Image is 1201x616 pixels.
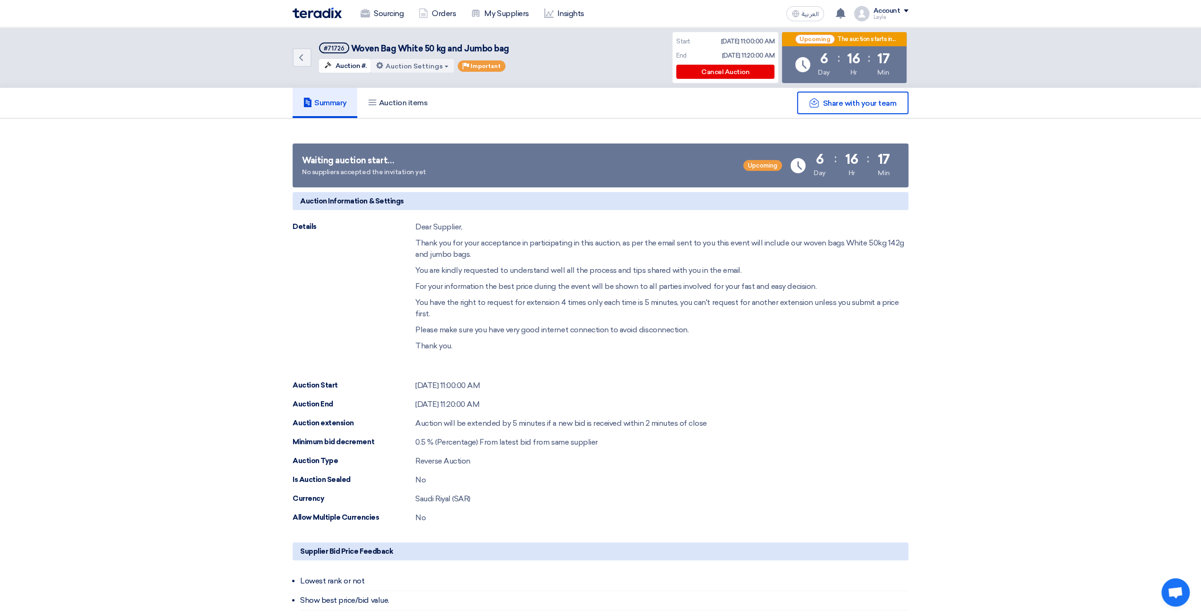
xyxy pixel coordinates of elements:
[820,52,828,66] div: 6
[293,474,415,485] div: Is Auction Sealed
[300,591,908,610] li: Show best price/bid value.
[357,88,438,118] a: Auction items
[479,438,598,447] span: From latest bid from same supplier
[368,98,428,108] h5: Auction items
[721,37,774,46] div: [DATE] 11:00:00 AM
[743,160,782,171] span: Upcoming
[878,168,890,178] div: Min
[847,52,860,66] div: 16
[878,153,890,166] div: 17
[293,512,415,523] div: Allow Multiple Currencies
[415,237,908,260] p: Thank you for your acceptance in participating in this auction, as per the email sent to you this...
[818,68,830,77] div: Day
[415,265,908,276] p: You are kindly requested to understand well all the process and tips shared with you in the email.
[293,399,415,410] div: Auction End
[293,8,342,18] img: Teradix logo
[1161,578,1190,607] div: Open chat
[801,11,818,17] span: العربية
[676,65,774,79] div: Cancel Auction
[470,63,501,69] span: Important
[415,493,470,505] div: Saudi Riyal (SAR)
[850,68,857,77] div: Hr
[336,62,361,70] span: Auction
[816,153,824,166] div: 6
[351,43,509,54] span: Woven Bag White 50 kg and Jumbo bag
[415,281,908,292] p: For your information the best price during the event will be shown to all parties involved for yo...
[293,88,357,118] a: Summary
[353,3,411,24] a: Sourcing
[415,438,426,447] span: 0.5
[303,98,347,108] h5: Summary
[867,50,870,67] div: :
[415,221,908,233] p: Dear Supplier,
[676,51,687,60] div: End
[411,3,463,24] a: Orders
[873,7,900,15] div: Account
[867,150,869,167] div: :
[463,3,536,24] a: My Suppliers
[786,6,824,21] button: العربية
[415,474,426,486] div: No
[415,399,479,410] div: [DATE] 11:20:00 AM
[845,153,858,166] div: 16
[854,6,869,21] img: profile_test.png
[293,221,415,232] div: Details
[293,418,415,429] div: Auction extension
[415,456,470,467] div: Reverse Auction
[415,418,707,429] div: Auction will be extended by 5 minutes if a new bid is received within 2 minutes of close
[293,493,415,504] div: Currency
[848,168,855,178] div: Hr
[370,59,454,73] button: Auction Settings
[676,37,690,46] div: Start
[415,380,480,391] div: [DATE] 11:00:00 AM
[293,437,415,447] div: Minimum bid decrement
[361,62,367,70] span: #.
[873,15,908,20] div: Layla
[877,52,890,66] div: 17
[537,3,592,24] a: Insights
[324,45,344,51] div: #71726
[837,35,896,43] div: The auction starts in...
[293,192,908,210] h5: Auction Information & Settings
[814,168,826,178] div: Day
[293,380,415,391] div: Auction Start
[795,34,835,44] span: Upcoming
[302,154,426,167] div: Waiting auction start…
[415,297,908,320] p: You have the right to request for extension 4 times only each time is 5 minutes, you can't reques...
[293,542,908,560] h5: Supplier Bid Price Feedback
[415,512,426,523] div: No
[415,324,908,336] p: Please make sure you have very good internet connection to avoid disconnection.
[415,340,908,352] p: Thank you.
[293,456,415,466] div: Auction Type
[834,150,837,167] div: :
[823,99,896,108] span: Share with your team
[319,42,509,54] h5: Woven Bag White 50 kg and Jumbo bag
[427,438,478,447] span: % (Percentage)
[838,50,840,67] div: :
[300,572,908,591] li: Lowest rank or not
[722,51,774,60] div: [DATE] 11:20:00 AM
[877,68,890,77] div: Min
[302,167,426,177] div: No suppliers accepted the invitation yet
